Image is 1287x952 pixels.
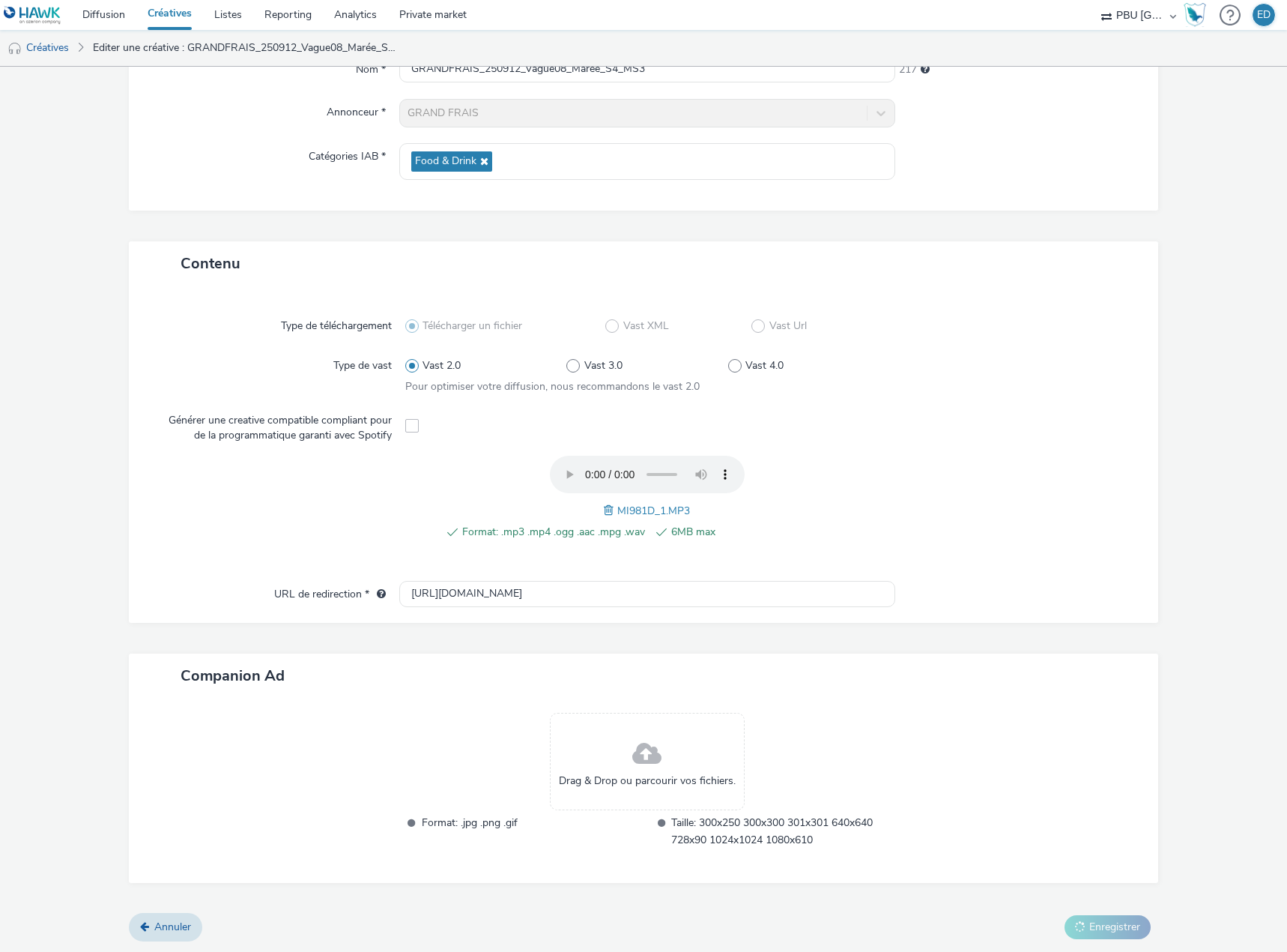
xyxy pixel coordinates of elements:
span: Vast XML [623,319,669,334]
label: Type de téléchargement [275,313,398,334]
label: Annonceur * [321,99,392,120]
label: Générer une creative compatible compliant pour de la programmatique garanti avec Spotify [156,407,398,444]
span: Vast Url [769,319,807,334]
label: Catégories IAB * [303,143,392,164]
a: Hawk Academy [1184,3,1212,27]
span: Pour optimiser votre diffusion, nous recommandons le vast 2.0 [405,379,700,394]
div: ED [1257,4,1271,26]
input: Nom [399,56,895,82]
label: Nom * [350,56,392,77]
span: Vast 3.0 [584,358,623,373]
span: Vast 4.0 [745,358,784,373]
span: Enregistrer [1089,920,1140,934]
span: Drag & Drop ou parcourir vos fichiers. [559,774,736,789]
div: 255 caractères maximum [921,62,930,77]
input: url... [399,581,895,607]
span: Annuler [154,920,191,934]
div: L'URL de redirection sera utilisée comme URL de validation avec certains SSP et ce sera l'URL de ... [369,587,386,602]
a: Annuler [129,913,202,942]
span: Format: .mp3 .mp4 .ogg .aac .mpg .wav [462,523,645,541]
span: 6MB max [671,523,854,541]
span: Food & Drink [415,155,476,168]
span: Télécharger un fichier [423,319,522,334]
label: URL de redirection * [268,581,392,602]
img: Hawk Academy [1184,3,1206,27]
a: Editer une créative : GRANDFRAIS_250912_Vague08_Marée_S4_MS1 (copy) [85,30,408,66]
span: Companion Ad [181,666,285,686]
span: MI981D_1.MP3 [617,504,690,518]
span: Format: .jpg .png .gif [422,814,646,849]
span: Vast 2.0 [423,358,461,373]
span: 217 [899,62,917,77]
button: Enregistrer [1065,915,1151,939]
img: undefined Logo [4,6,61,25]
span: Taille: 300x250 300x300 301x301 640x640 728x90 1024x1024 1080x610 [671,814,895,849]
span: Contenu [181,253,240,274]
label: Type de vast [327,352,398,373]
img: audio [7,41,22,56]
